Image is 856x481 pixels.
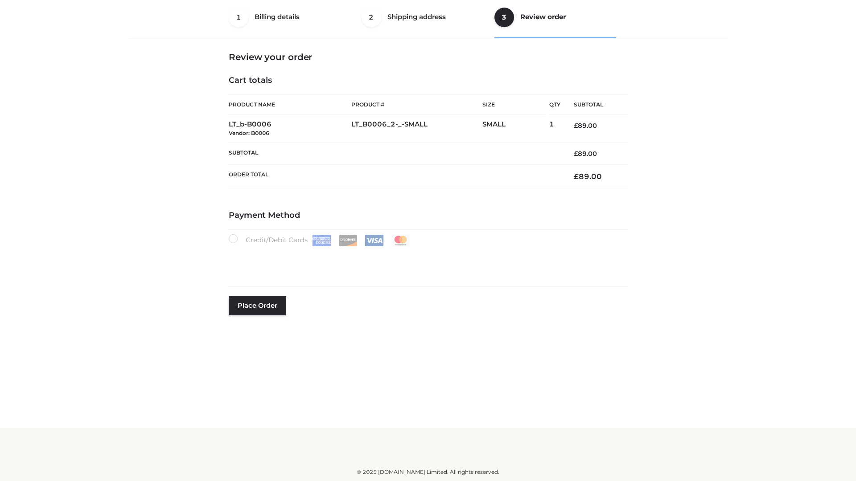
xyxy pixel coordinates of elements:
h4: Cart totals [229,76,627,86]
img: Discover [338,235,358,246]
td: LT_b-B0006 [229,115,351,143]
th: Subtotal [229,143,560,164]
th: Product # [351,94,482,115]
td: LT_B0006_2-_-SMALL [351,115,482,143]
label: Credit/Debit Cards [229,234,411,246]
bdi: 89.00 [574,122,597,130]
td: 1 [549,115,560,143]
img: Visa [365,235,384,246]
span: £ [574,172,579,181]
img: Amex [312,235,331,246]
h3: Review your order [229,52,627,62]
th: Subtotal [560,95,627,115]
th: Order Total [229,165,560,188]
th: Qty [549,94,560,115]
span: £ [574,122,578,130]
div: © 2025 [DOMAIN_NAME] Limited. All rights reserved. [132,468,724,477]
span: £ [574,150,578,158]
bdi: 89.00 [574,172,602,181]
td: SMALL [482,115,549,143]
bdi: 89.00 [574,150,597,158]
img: Mastercard [391,235,410,246]
h4: Payment Method [229,211,627,220]
small: Vendor: B0006 [229,130,269,136]
iframe: Secure payment input frame [227,245,626,277]
button: Place order [229,296,286,315]
th: Size [482,95,545,115]
th: Product Name [229,94,351,115]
